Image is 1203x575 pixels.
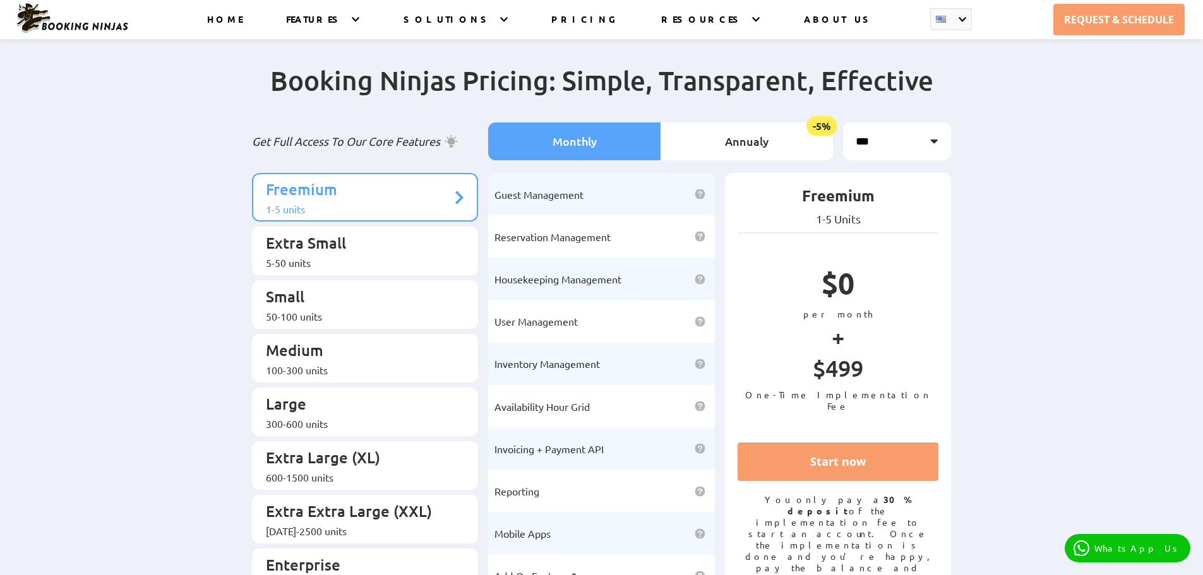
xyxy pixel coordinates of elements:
[494,315,578,328] span: User Management
[266,471,452,483] div: 600-1500 units
[787,494,912,516] strong: 30% deposit
[266,394,452,417] p: Large
[266,179,452,203] p: Freemium
[494,485,539,497] span: Reporting
[695,231,705,242] img: help icon
[494,400,590,413] span: Availability Hour Grid
[738,389,939,412] p: One-Time Implementation Fee
[207,13,242,39] a: HOME
[494,442,604,455] span: Invoicing + Payment API
[266,340,452,364] p: Medium
[804,13,874,39] a: ABOUT US
[661,13,744,39] a: RESOURCES
[738,264,939,308] p: $0
[738,354,939,389] p: $499
[266,501,452,525] p: Extra Extra Large (XXL)
[494,188,584,201] span: Guest Management
[695,443,705,454] img: help icon
[695,274,705,285] img: help icon
[661,122,833,160] li: Annualy
[695,189,705,199] img: help icon
[695,401,705,412] img: help icon
[494,357,600,370] span: Inventory Management
[1065,534,1190,562] a: WhatsApp Us
[266,525,452,537] div: [DATE]-2500 units
[488,122,661,160] li: Monthly
[494,230,611,243] span: Reservation Management
[738,319,939,354] p: +
[266,417,452,430] div: 300-600 units
[286,13,344,39] a: FEATURES
[738,442,939,481] a: Start now
[266,203,452,215] div: 1-5 units
[806,116,837,136] span: -5%
[404,13,492,39] a: SOLUTIONS
[266,448,452,471] p: Extra Large (XL)
[695,528,705,539] img: help icon
[695,316,705,327] img: help icon
[266,364,452,376] div: 100-300 units
[494,527,551,540] span: Mobile Apps
[266,310,452,323] div: 50-100 units
[494,273,621,285] span: Housekeeping Management
[266,287,452,310] p: Small
[738,186,939,212] p: Freemium
[1094,543,1182,554] p: WhatsApp Us
[252,134,479,149] p: Get Full Access To Our Core Features
[551,13,618,39] a: PRICING
[266,256,452,269] div: 5-50 units
[738,212,939,226] p: 1-5 Units
[252,64,952,122] h2: Booking Ninjas Pricing: Simple, Transparent, Effective
[695,486,705,497] img: help icon
[738,308,939,319] p: per month
[695,359,705,369] img: help icon
[266,233,452,256] p: Extra Small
